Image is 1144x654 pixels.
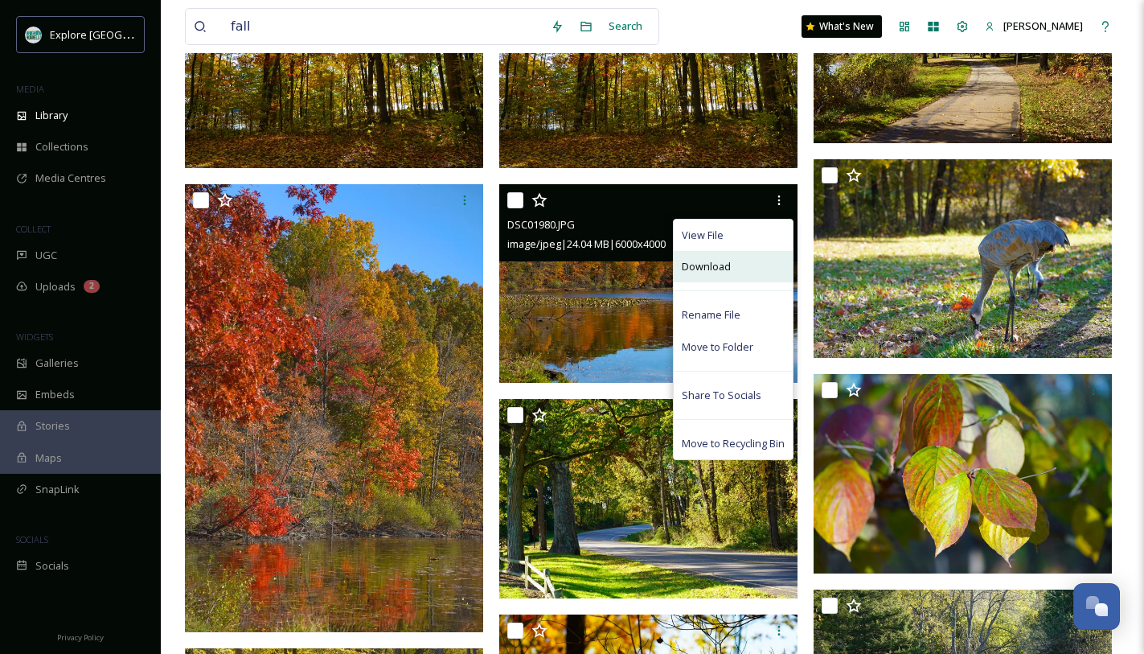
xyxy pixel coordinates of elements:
span: SOCIALS [16,533,48,545]
span: Library [35,108,68,123]
span: Maps [35,450,62,466]
button: Open Chat [1073,583,1120,630]
img: 67e7af72-b6c8-455a-acf8-98e6fe1b68aa.avif [26,27,42,43]
img: DSC01994.JPG [185,184,483,632]
span: Rename File [682,307,740,323]
span: Move to Recycling Bin [682,436,785,451]
span: Media Centres [35,171,106,186]
span: DSC01980.JPG [507,217,575,232]
span: WIDGETS [16,331,53,343]
img: DSC01758.JPG [814,159,1112,359]
span: Download [682,259,731,274]
img: DSC01688.JPG [814,374,1112,574]
span: MEDIA [16,83,44,95]
span: View File [682,228,724,243]
span: Collections [35,139,88,154]
span: Privacy Policy [57,632,104,643]
img: DSC01663.JPG [499,399,798,598]
input: Search your library [223,9,543,44]
a: [PERSON_NAME] [977,10,1091,42]
span: Embeds [35,387,75,402]
span: Galleries [35,356,79,371]
span: Stories [35,418,70,434]
span: COLLECT [16,223,51,235]
span: SnapLink [35,482,80,497]
span: UGC [35,248,57,263]
span: Share To Socials [682,388,761,403]
span: Socials [35,558,69,574]
span: Uploads [35,279,76,294]
span: [PERSON_NAME] [1003,19,1083,33]
img: DSC01980.JPG [499,184,798,384]
span: Explore [GEOGRAPHIC_DATA][PERSON_NAME] [50,27,271,42]
a: Privacy Policy [57,627,104,646]
span: Move to Folder [682,339,753,355]
div: 2 [84,280,100,293]
a: What's New [802,15,882,38]
span: image/jpeg | 24.04 MB | 6000 x 4000 [507,237,666,251]
div: Search [601,10,650,42]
